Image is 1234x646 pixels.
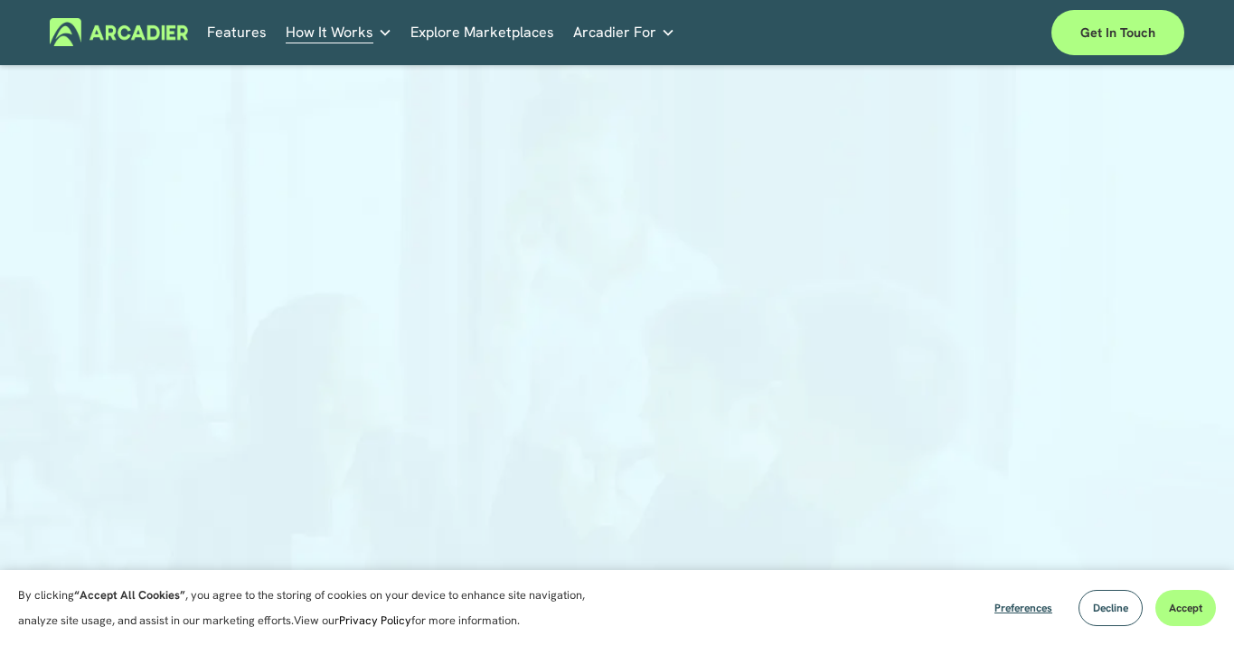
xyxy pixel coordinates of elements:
a: Get in touch [1051,10,1184,55]
a: folder dropdown [573,18,675,46]
a: folder dropdown [286,18,392,46]
span: How It Works [286,20,373,45]
span: Accept [1169,601,1202,615]
p: By clicking , you agree to the storing of cookies on your device to enhance site navigation, anal... [18,583,606,633]
a: Privacy Policy [339,613,411,628]
span: Preferences [994,601,1052,615]
strong: “Accept All Cookies” [74,587,185,603]
button: Preferences [981,590,1066,626]
a: Explore Marketplaces [410,18,554,46]
img: Arcadier [50,18,188,46]
span: Decline [1093,601,1128,615]
button: Decline [1079,590,1143,626]
button: Accept [1155,590,1216,626]
span: Arcadier For [573,20,656,45]
a: Features [207,18,267,46]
